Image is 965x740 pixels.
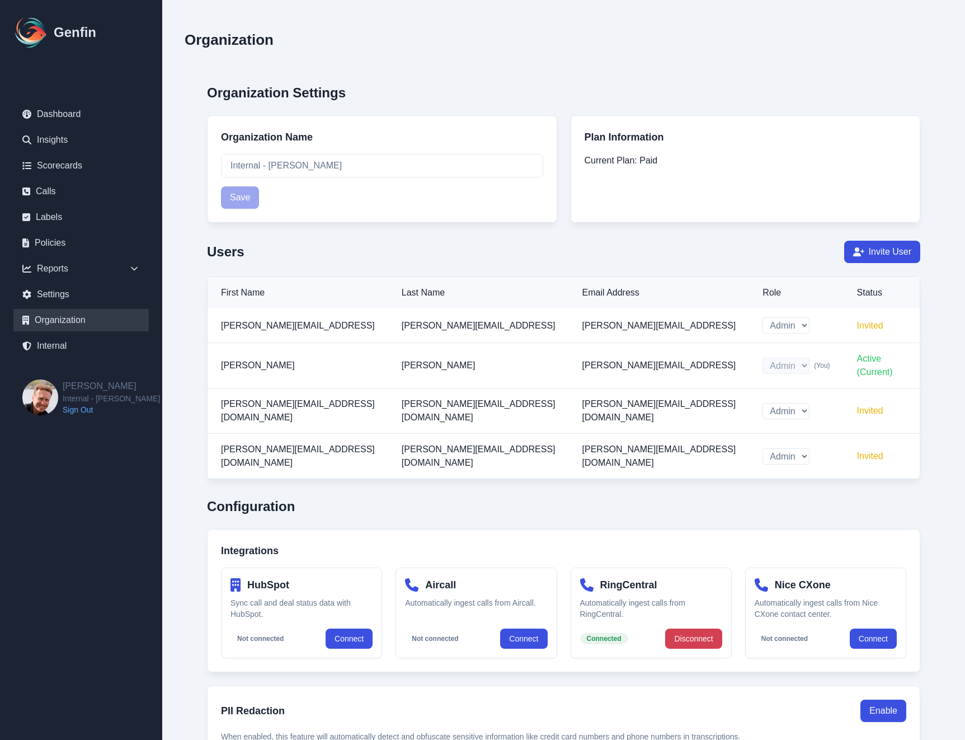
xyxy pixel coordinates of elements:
[850,629,897,649] button: Connect
[221,154,543,177] input: Enter your organization name
[402,399,556,422] span: [PERSON_NAME][EMAIL_ADDRESS][DOMAIN_NAME]
[221,703,285,719] h3: PII Redaction
[207,498,920,516] h2: Configuration
[63,393,160,404] span: Internal - [PERSON_NAME]
[13,103,149,125] a: Dashboard
[326,629,373,649] a: Connect
[402,321,556,330] span: [PERSON_NAME][EMAIL_ADDRESS]
[585,154,907,167] p: Paid
[13,129,149,151] a: Insights
[13,180,149,203] a: Calls
[844,277,920,308] th: Status
[425,577,456,593] h4: Aircall
[13,232,149,254] a: Policies
[585,156,637,165] span: Current Plan:
[585,129,907,145] h3: Plan Information
[13,15,49,50] img: Logo
[13,309,149,331] a: Organization
[500,629,547,649] a: Connect
[402,360,476,370] span: [PERSON_NAME]
[582,321,736,330] span: [PERSON_NAME][EMAIL_ADDRESS]
[749,277,843,308] th: Role
[755,597,897,620] p: Automatically ingest calls from Nice CXone contact center.
[22,380,58,415] img: Brian Dunagan
[185,31,274,48] h2: Organization
[580,597,722,620] p: Automatically ingest calls from RingCentral.
[247,577,289,593] h4: HubSpot
[13,206,149,228] a: Labels
[63,380,160,393] h2: [PERSON_NAME]
[860,700,906,722] button: Enable
[13,283,149,306] a: Settings
[857,354,893,377] span: Active (Current)
[857,451,883,461] span: Invited
[13,154,149,177] a: Scorecards
[221,360,295,370] span: [PERSON_NAME]
[63,404,160,415] a: Sign Out
[814,361,830,370] span: (You)
[221,321,375,330] span: [PERSON_NAME][EMAIL_ADDRESS]
[844,241,920,263] button: Invite User
[582,360,736,370] span: [PERSON_NAME][EMAIL_ADDRESS]
[405,597,547,608] p: Automatically ingest calls from Aircall.
[665,629,722,649] button: Disconnect
[221,186,259,209] button: Save
[13,335,149,357] a: Internal
[221,129,543,145] h3: Organization Name
[13,257,149,280] div: Reports
[569,277,750,308] th: Email Address
[402,444,556,467] span: [PERSON_NAME][EMAIL_ADDRESS][DOMAIN_NAME]
[405,633,465,644] span: Not connected
[230,597,373,620] p: Sync call and deal status data with HubSpot.
[775,577,831,593] h4: Nice CXone
[857,321,883,330] span: Invited
[230,633,290,644] span: Not connected
[580,633,628,644] span: Connected on Sep 17, 2025
[221,543,906,559] h3: Integrations
[221,444,375,467] span: [PERSON_NAME][EMAIL_ADDRESS][DOMAIN_NAME]
[208,277,388,308] th: First Name
[221,399,375,422] span: [PERSON_NAME][EMAIL_ADDRESS][DOMAIN_NAME]
[54,24,96,41] h1: Genfin
[207,84,920,102] h2: Organization Settings
[600,577,657,593] h4: RingCentral
[388,277,569,308] th: Last Name
[857,406,883,415] span: Invited
[755,633,815,644] span: Not connected
[582,399,736,422] span: [PERSON_NAME][EMAIL_ADDRESS][DOMAIN_NAME]
[582,444,736,467] span: [PERSON_NAME][EMAIL_ADDRESS][DOMAIN_NAME]
[207,243,244,261] h2: Users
